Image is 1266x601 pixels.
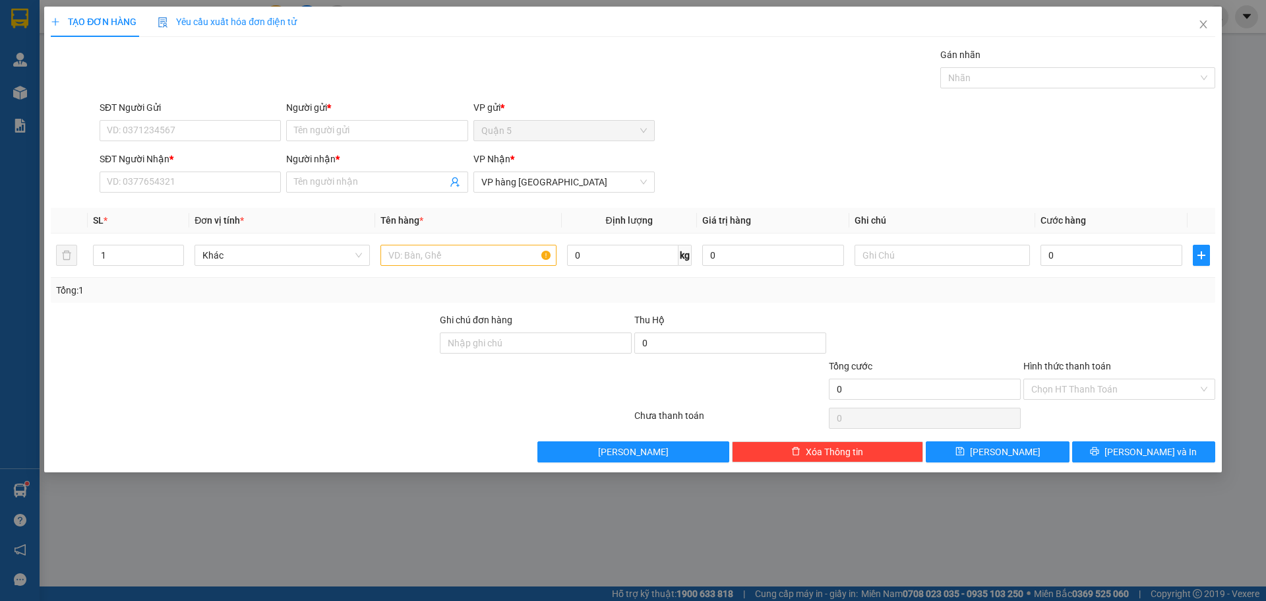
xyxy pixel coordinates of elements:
[440,315,512,325] label: Ghi chú đơn hàng
[51,16,136,27] span: TẠO ĐƠN HÀNG
[450,177,460,187] span: user-add
[195,215,244,226] span: Đơn vị tính
[202,245,362,265] span: Khác
[537,441,729,462] button: [PERSON_NAME]
[473,100,655,115] div: VP gửi
[440,332,632,354] input: Ghi chú đơn hàng
[158,17,168,28] img: icon
[380,215,423,226] span: Tên hàng
[158,16,297,27] span: Yêu cầu xuất hóa đơn điện tử
[633,408,828,431] div: Chưa thanh toán
[51,17,60,26] span: plus
[829,361,872,371] span: Tổng cước
[481,121,647,141] span: Quận 5
[1198,19,1209,30] span: close
[1072,441,1215,462] button: printer[PERSON_NAME] và In
[56,283,489,298] div: Tổng: 1
[940,49,980,60] label: Gán nhãn
[849,208,1035,234] th: Ghi chú
[1104,445,1197,459] span: [PERSON_NAME] và In
[732,441,924,462] button: deleteXóa Thông tin
[678,245,692,266] span: kg
[702,215,751,226] span: Giá trị hàng
[1193,245,1210,266] button: plus
[481,172,647,192] span: VP hàng Nha Trang
[56,245,77,266] button: delete
[100,100,281,115] div: SĐT Người Gửi
[791,447,800,457] span: delete
[634,315,665,325] span: Thu Hộ
[1040,215,1086,226] span: Cước hàng
[1090,447,1099,457] span: printer
[100,152,281,166] div: SĐT Người Nhận
[955,447,965,457] span: save
[473,154,510,164] span: VP Nhận
[93,215,104,226] span: SL
[598,445,669,459] span: [PERSON_NAME]
[806,445,863,459] span: Xóa Thông tin
[286,152,467,166] div: Người nhận
[1185,7,1222,44] button: Close
[926,441,1069,462] button: save[PERSON_NAME]
[380,245,556,266] input: VD: Bàn, Ghế
[702,245,844,266] input: 0
[286,100,467,115] div: Người gửi
[1193,250,1209,261] span: plus
[855,245,1030,266] input: Ghi Chú
[606,215,653,226] span: Định lượng
[1023,361,1111,371] label: Hình thức thanh toán
[970,445,1040,459] span: [PERSON_NAME]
